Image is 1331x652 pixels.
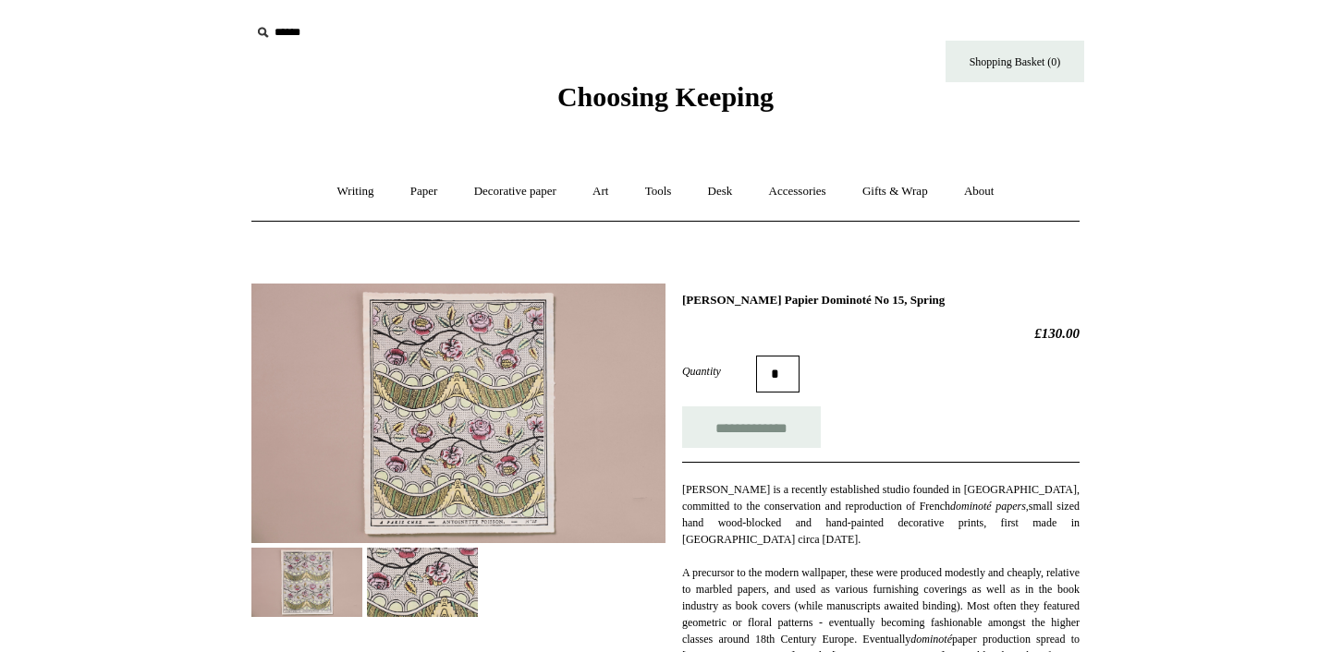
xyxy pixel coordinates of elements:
a: Paper [394,167,455,216]
a: Writing [321,167,391,216]
a: Desk [691,167,750,216]
h1: [PERSON_NAME] Papier Dominoté No 15, Spring [682,293,1080,308]
img: Antoinette Poisson Papier Dominoté No 15, Spring [251,548,362,617]
a: Art [576,167,625,216]
img: Antoinette Poisson Papier Dominoté No 15, Spring [367,548,478,617]
a: About [947,167,1011,216]
a: Tools [629,167,689,216]
h2: £130.00 [682,325,1080,342]
a: Shopping Basket (0) [946,41,1084,82]
a: Accessories [752,167,843,216]
i: dominoté papers, [950,500,1029,513]
label: Quantity [682,363,756,380]
a: Gifts & Wrap [846,167,945,216]
a: Decorative paper [458,167,573,216]
img: Antoinette Poisson Papier Dominoté No 15, Spring [251,284,665,543]
span: Choosing Keeping [557,81,774,112]
i: dominoté [910,633,952,646]
a: Choosing Keeping [557,96,774,109]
